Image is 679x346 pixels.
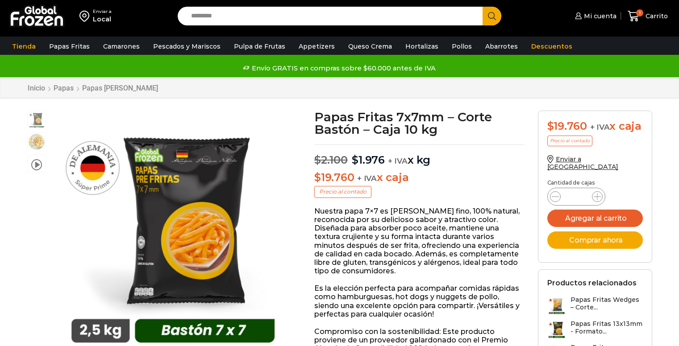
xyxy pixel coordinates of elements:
h1: Papas Fritas 7x7mm – Corte Bastón – Caja 10 kg [314,111,525,136]
span: 7×7 [28,133,46,151]
a: Inicio [27,84,46,92]
nav: Breadcrumb [27,84,158,92]
a: Hortalizas [401,38,443,55]
a: Abarrotes [481,38,522,55]
a: Pulpa de Frutas [229,38,290,55]
a: Camarones [99,38,144,55]
span: Carrito [643,12,668,21]
h3: Papas Fritas Wedges – Corte... [571,296,643,311]
a: Pollos [447,38,476,55]
span: 1 [636,9,643,16]
p: Precio al contado [314,186,371,198]
a: Papas [PERSON_NAME] [82,84,158,92]
input: Product quantity [568,190,585,203]
span: $ [314,153,321,166]
a: Appetizers [294,38,339,55]
div: Local [93,15,112,24]
span: + IVA [388,157,408,165]
p: Precio al contado [547,136,592,146]
div: Enviar a [93,8,112,15]
a: Papas [53,84,74,92]
bdi: 1.976 [352,153,385,166]
p: x caja [314,171,525,184]
a: Papas Fritas 13x13mm - Formato... [547,320,643,339]
a: Descuentos [527,38,577,55]
span: $ [547,119,554,132]
span: 7×7 [28,111,46,129]
a: Papas Fritas [45,38,94,55]
bdi: 19.760 [547,119,587,132]
p: x kg [314,144,525,167]
a: Mi cuenta [573,7,617,25]
span: $ [352,153,358,166]
a: Tienda [8,38,40,55]
span: + IVA [357,174,377,183]
button: Comprar ahora [547,231,643,249]
p: Cantidad de cajas [547,180,643,186]
a: Queso Crema [344,38,396,55]
span: + IVA [590,123,610,132]
h2: Productos relacionados [547,279,637,287]
button: Agregar al carrito [547,210,643,227]
div: x caja [547,120,643,133]
span: $ [314,171,321,184]
bdi: 19.760 [314,171,354,184]
button: Search button [483,7,501,25]
span: Mi cuenta [582,12,617,21]
a: Papas Fritas Wedges – Corte... [547,296,643,315]
h3: Papas Fritas 13x13mm - Formato... [571,320,643,335]
a: 1 Carrito [625,6,670,27]
bdi: 2.100 [314,153,348,166]
img: address-field-icon.svg [79,8,93,24]
a: Enviar a [GEOGRAPHIC_DATA] [547,155,619,171]
a: Pescados y Mariscos [149,38,225,55]
p: Nuestra papa 7×7 es [PERSON_NAME] fino, 100% natural, reconocida por su delicioso sabor y atracti... [314,207,525,276]
p: Es la elección perfecta para acompañar comidas rápidas como hamburguesas, hot dogs y nuggets de p... [314,284,525,318]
